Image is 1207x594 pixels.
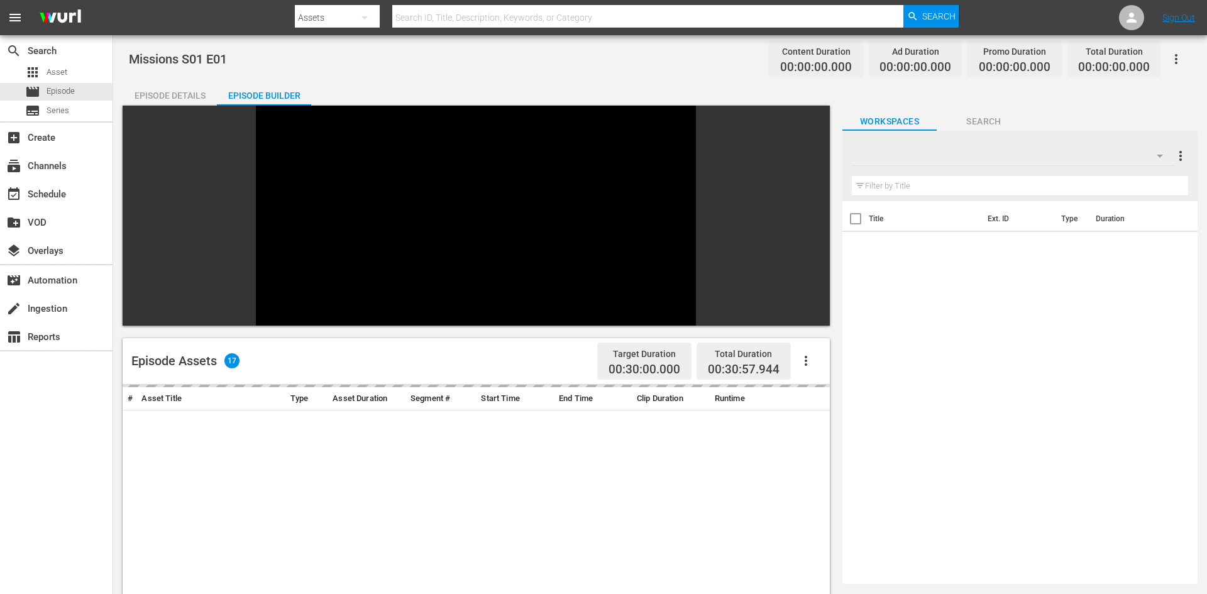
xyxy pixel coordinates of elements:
div: Content Duration [780,43,852,60]
span: Ingestion [6,301,21,316]
span: VOD [6,215,21,230]
button: Search [903,5,959,28]
span: 00:00:00.000 [879,60,951,75]
span: 00:00:00.000 [979,60,1050,75]
span: Asset [25,65,40,80]
span: Search [6,43,21,58]
div: Promo Duration [979,43,1050,60]
th: Ext. ID [980,201,1054,236]
span: Reports [6,329,21,344]
span: Series [25,103,40,118]
span: Series [47,104,69,117]
div: Target Duration [609,345,680,363]
span: Search [922,5,956,28]
span: Episode [47,85,75,97]
span: 00:00:00.000 [780,60,852,75]
div: Total Duration [1078,43,1150,60]
th: Asset Title [136,387,256,410]
span: Automation [6,273,21,288]
th: Type [285,387,328,410]
img: ans4CAIJ8jUAAAAAAAAAAAAAAAAAAAAAAAAgQb4GAAAAAAAAAAAAAAAAAAAAAAAAJMjXAAAAAAAAAAAAAAAAAAAAAAAAgAT5G... [30,3,91,33]
span: Schedule [6,187,21,202]
div: Episode Assets [131,353,240,368]
th: Type [1054,201,1088,236]
span: Asset [47,66,67,79]
button: more_vert [1173,141,1188,171]
th: Clip Duration [632,387,710,410]
th: Asset Duration [328,387,405,410]
span: more_vert [1173,148,1188,163]
button: Episode Details [123,80,217,106]
th: Runtime [710,387,788,410]
span: Workspaces [842,114,937,129]
div: Episode Builder [217,80,311,111]
div: Ad Duration [879,43,951,60]
span: Search [937,114,1031,129]
th: End Time [554,387,632,410]
span: Channels [6,158,21,173]
th: Title [869,201,980,236]
div: Episode Details [123,80,217,111]
span: Overlays [6,243,21,258]
a: Sign Out [1162,13,1195,23]
th: Segment # [405,387,476,410]
span: Create [6,130,21,145]
th: Duration [1088,201,1164,236]
span: menu [8,10,23,25]
th: # [123,387,136,410]
div: Total Duration [708,345,780,363]
span: 00:30:57.944 [708,362,780,377]
span: 17 [224,353,240,368]
span: 00:00:00.000 [1078,60,1150,75]
span: Missions S01 E01 [129,52,227,67]
span: 00:30:00.000 [609,363,680,377]
button: Episode Builder [217,80,311,106]
th: Start Time [476,387,554,410]
span: Episode [25,84,40,99]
